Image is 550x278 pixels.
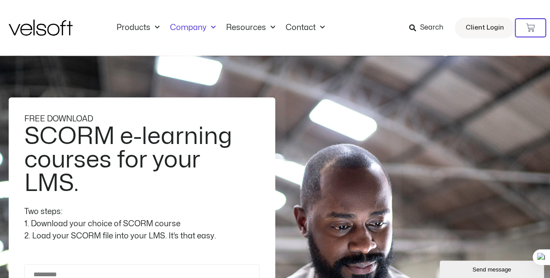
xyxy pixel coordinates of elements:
[165,23,221,33] a: CompanyMenu Toggle
[409,20,450,35] a: Search
[111,23,330,33] nav: Menu
[455,17,515,38] a: Client Login
[221,23,280,33] a: ResourcesMenu Toggle
[24,125,260,195] h2: SCORM e-learning courses for your LMS.
[111,23,165,33] a: ProductsMenu Toggle
[24,218,260,230] div: 1. Download your choice of SCORM course
[466,22,504,33] span: Client Login
[24,206,260,218] div: Two steps:
[440,259,546,278] iframe: chat widget
[420,22,443,33] span: Search
[9,20,73,36] img: Velsoft Training Materials
[280,23,330,33] a: ContactMenu Toggle
[24,113,260,125] div: FREE DOWNLOAD
[24,230,260,242] div: 2. Load your SCORM file into your LMS. It’s that easy.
